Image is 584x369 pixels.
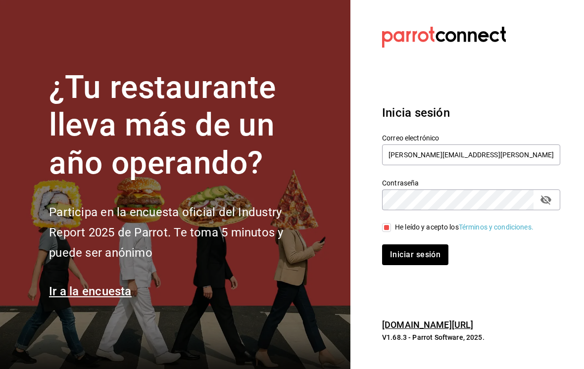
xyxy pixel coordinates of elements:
[382,179,560,186] label: Contraseña
[382,144,560,165] input: Ingresa tu correo electrónico
[382,332,560,342] p: V1.68.3 - Parrot Software, 2025.
[537,191,554,208] button: passwordField
[382,134,560,141] label: Correo electrónico
[49,69,316,183] h1: ¿Tu restaurante lleva más de un año operando?
[459,223,534,231] a: Términos y condiciones.
[49,202,316,263] h2: Participa en la encuesta oficial del Industry Report 2025 de Parrot. Te toma 5 minutos y puede se...
[49,284,132,298] a: Ir a la encuesta
[395,222,534,232] div: He leído y acepto los
[382,320,473,330] a: [DOMAIN_NAME][URL]
[382,244,448,265] button: Iniciar sesión
[382,104,560,122] h3: Inicia sesión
